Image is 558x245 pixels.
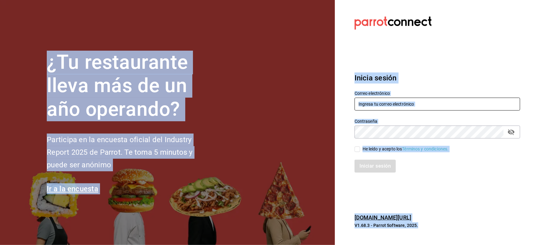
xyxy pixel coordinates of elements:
a: [DOMAIN_NAME][URL] [355,214,411,221]
a: Términos y condiciones. [402,146,449,151]
a: Ir a la encuesta [47,185,98,193]
div: He leído y acepto los [363,146,449,152]
label: Contraseña [355,119,520,123]
h1: ¿Tu restaurante lleva más de un año operando? [47,51,213,121]
input: Ingresa tu correo electrónico [355,98,520,111]
h2: Participa en la encuesta oficial del Industry Report 2025 de Parrot. Te toma 5 minutos y puede se... [47,134,213,171]
button: passwordField [506,127,516,137]
h3: Inicia sesión [355,72,520,84]
label: Correo electrónico [355,91,520,95]
p: V1.68.3 - Parrot Software, 2025. [355,222,520,228]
